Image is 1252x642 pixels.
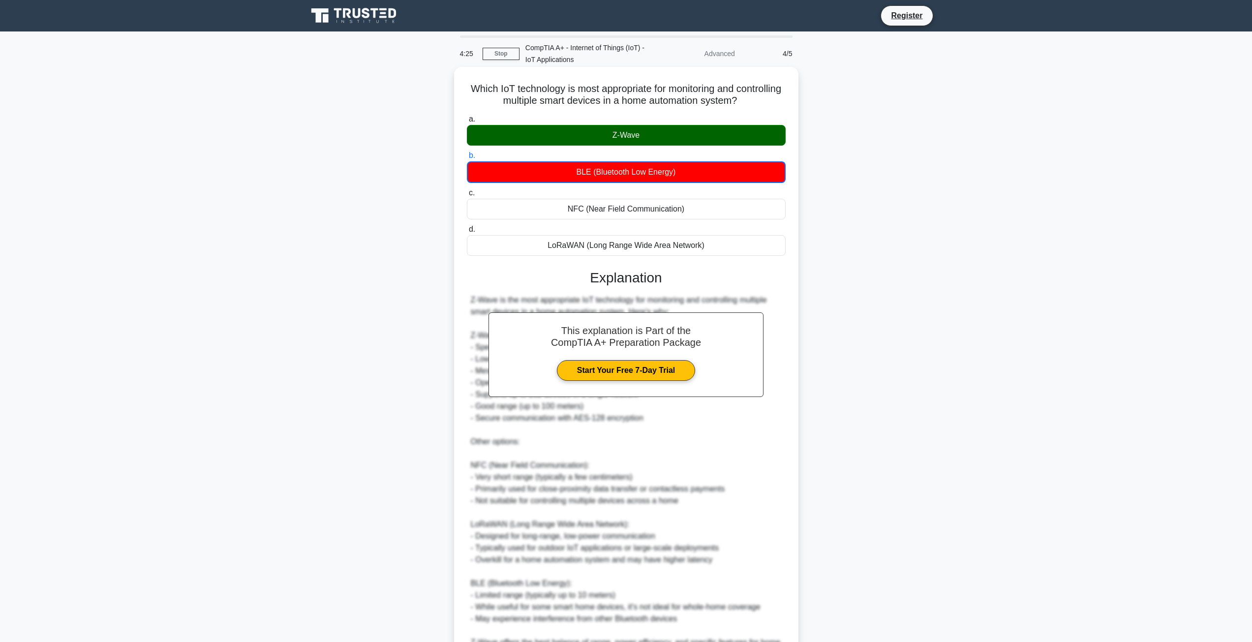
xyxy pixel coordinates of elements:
div: Advanced [655,44,741,63]
div: LoRaWAN (Long Range Wide Area Network) [467,235,786,256]
h3: Explanation [473,270,780,286]
div: 4:25 [454,44,483,63]
a: Register [885,9,928,22]
span: c. [469,188,475,197]
div: 4/5 [741,44,798,63]
div: Z-Wave [467,125,786,146]
a: Stop [483,48,519,60]
a: Start Your Free 7-Day Trial [557,360,695,381]
span: d. [469,225,475,233]
span: b. [469,151,475,159]
div: NFC (Near Field Communication) [467,199,786,219]
div: BLE (Bluetooth Low Energy) [467,161,786,183]
h5: Which IoT technology is most appropriate for monitoring and controlling multiple smart devices in... [466,83,787,107]
div: CompTIA A+ - Internet of Things (IoT) - IoT Applications [519,38,655,69]
span: a. [469,115,475,123]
